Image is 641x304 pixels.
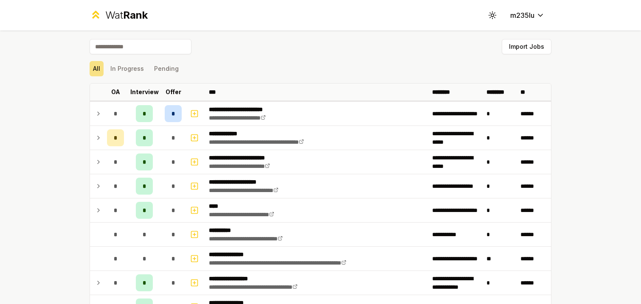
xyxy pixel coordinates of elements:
[90,61,104,76] button: All
[503,8,551,23] button: m235lu
[510,10,534,20] span: m235lu
[105,8,148,22] div: Wat
[90,8,148,22] a: WatRank
[151,61,182,76] button: Pending
[502,39,551,54] button: Import Jobs
[166,88,181,96] p: Offer
[107,61,147,76] button: In Progress
[130,88,159,96] p: Interview
[123,9,148,21] span: Rank
[111,88,120,96] p: OA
